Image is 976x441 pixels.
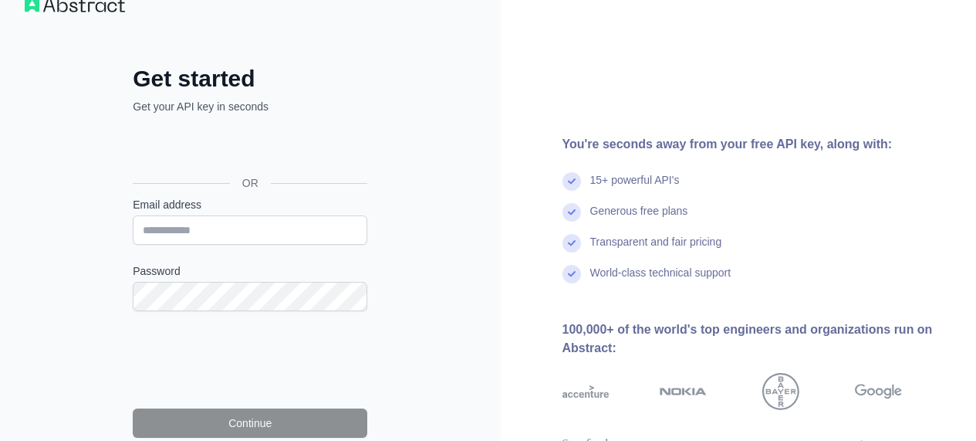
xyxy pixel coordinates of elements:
[562,135,952,154] div: You're seconds away from your free API key, along with:
[562,234,581,253] img: check mark
[125,131,372,165] iframe: Sign in with Google Button
[133,263,367,279] label: Password
[562,373,610,410] img: accenture
[590,265,731,296] div: World-class technical support
[855,373,902,410] img: google
[590,172,680,203] div: 15+ powerful API's
[133,197,367,212] label: Email address
[562,265,581,283] img: check mark
[590,234,722,265] div: Transparent and fair pricing
[562,172,581,191] img: check mark
[590,203,688,234] div: Generous free plans
[660,373,707,410] img: nokia
[133,99,367,114] p: Get your API key in seconds
[762,373,799,410] img: bayer
[133,65,367,93] h2: Get started
[230,175,271,191] span: OR
[562,203,581,222] img: check mark
[133,330,367,390] iframe: reCAPTCHA
[133,409,367,438] button: Continue
[562,321,952,358] div: 100,000+ of the world's top engineers and organizations run on Abstract:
